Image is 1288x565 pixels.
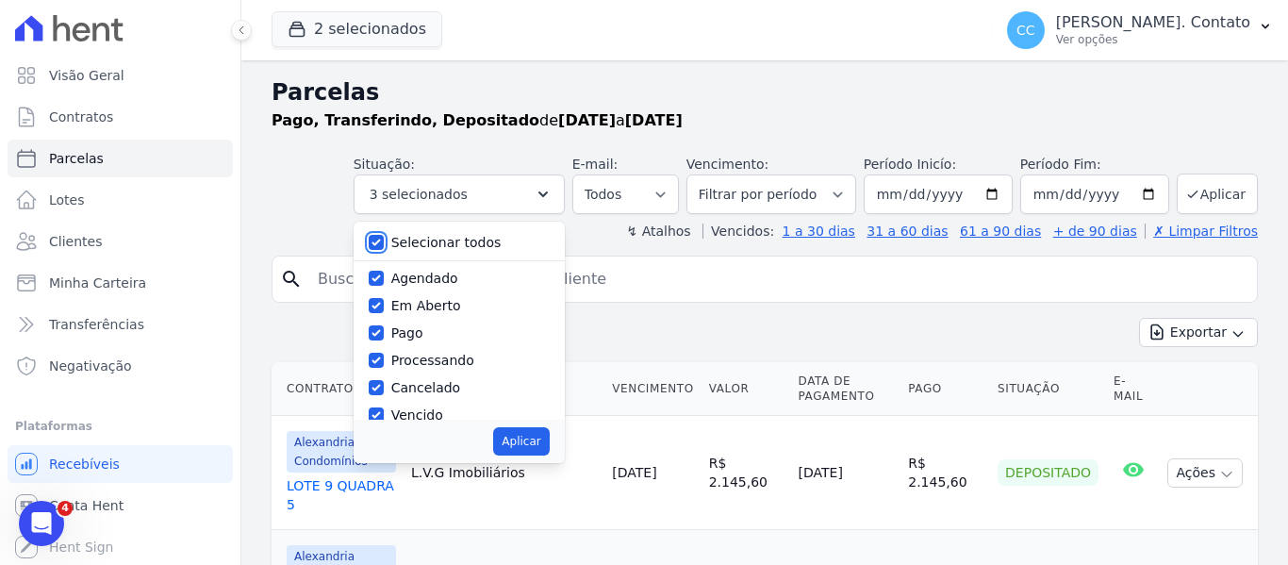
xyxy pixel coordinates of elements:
span: Lotes [49,191,85,209]
label: Situação: [354,157,415,172]
label: Selecionar todos [391,235,502,250]
a: Minha Carteira [8,264,233,302]
span: Clientes [49,232,102,251]
a: + de 90 dias [1053,224,1137,239]
a: 1 a 30 dias [783,224,855,239]
th: Data de Pagamento [791,362,901,416]
label: Período Fim: [1020,155,1169,174]
span: Conta Hent [49,496,124,515]
a: Contratos [8,98,233,136]
th: Pago [900,362,990,416]
a: 31 a 60 dias [867,224,948,239]
a: 61 a 90 dias [960,224,1041,239]
label: Vencimento: [686,157,768,172]
a: Visão Geral [8,57,233,94]
span: 3 selecionados [370,183,468,206]
label: E-mail: [572,157,619,172]
a: LOTE 9 QUADRA 5 [287,476,396,514]
p: Ver opções [1056,32,1250,47]
input: Buscar por nome do lote ou do cliente [306,260,1249,298]
a: Lotes [8,181,233,219]
label: ↯ Atalhos [626,224,690,239]
label: Agendado [391,271,458,286]
p: [PERSON_NAME]. Contato [1056,13,1250,32]
label: Cancelado [391,380,460,395]
td: L.V.G Imobiliários [404,416,604,530]
label: Vencidos: [702,224,774,239]
span: Negativação [49,357,132,375]
td: R$ 2.145,60 [702,416,791,530]
label: Processando [391,353,474,368]
a: [DATE] [612,465,656,480]
span: Minha Carteira [49,274,146,292]
span: 4 [58,501,73,516]
span: Contratos [49,108,113,126]
i: search [280,268,303,291]
th: Valor [702,362,791,416]
a: ✗ Limpar Filtros [1145,224,1258,239]
span: CC [1016,24,1035,37]
div: Plataformas [15,415,225,438]
label: Período Inicío: [864,157,956,172]
button: Ações [1167,458,1243,488]
a: Negativação [8,347,233,385]
span: Parcelas [49,149,104,168]
strong: [DATE] [558,111,616,129]
button: 3 selecionados [354,174,565,214]
th: Vencimento [604,362,701,416]
a: Clientes [8,223,233,260]
p: de a [272,109,683,132]
th: E-mail [1106,362,1160,416]
span: Transferências [49,315,144,334]
iframe: Intercom live chat [19,501,64,546]
span: Alexandria Condomínios [287,431,396,473]
td: [DATE] [791,416,901,530]
a: Transferências [8,306,233,343]
div: Depositado [998,459,1098,486]
h2: Parcelas [272,75,1258,109]
span: Visão Geral [49,66,124,85]
a: Parcelas [8,140,233,177]
th: Contrato [272,362,404,416]
button: CC [PERSON_NAME]. Contato Ver opções [992,4,1288,57]
td: R$ 2.145,60 [900,416,990,530]
strong: Pago, Transferindo, Depositado [272,111,539,129]
th: Situação [990,362,1106,416]
label: Vencido [391,407,443,423]
label: Pago [391,325,423,341]
button: Aplicar [493,427,549,456]
a: Conta Hent [8,487,233,524]
strong: [DATE] [625,111,683,129]
button: Exportar [1139,318,1258,347]
label: Em Aberto [391,298,461,313]
a: Recebíveis [8,445,233,483]
button: Aplicar [1177,174,1258,214]
button: 2 selecionados [272,11,442,47]
span: Recebíveis [49,455,120,474]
